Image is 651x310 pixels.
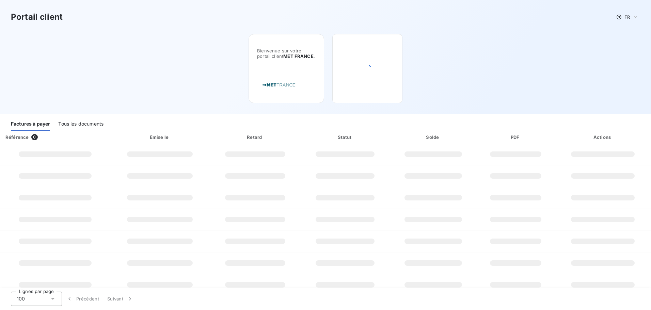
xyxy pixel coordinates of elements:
[257,48,316,59] span: Bienvenue sur votre portail client .
[302,134,388,141] div: Statut
[478,134,553,141] div: PDF
[391,134,475,141] div: Solde
[11,11,63,23] h3: Portail client
[283,53,314,59] span: MET FRANCE
[5,134,29,140] div: Référence
[624,14,630,20] span: FR
[112,134,208,141] div: Émise le
[31,134,37,140] span: 0
[556,134,650,141] div: Actions
[211,134,299,141] div: Retard
[62,292,103,306] button: Précédent
[257,75,301,95] img: Company logo
[103,292,138,306] button: Suivant
[58,117,104,131] div: Tous les documents
[11,117,50,131] div: Factures à payer
[17,295,25,302] span: 100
